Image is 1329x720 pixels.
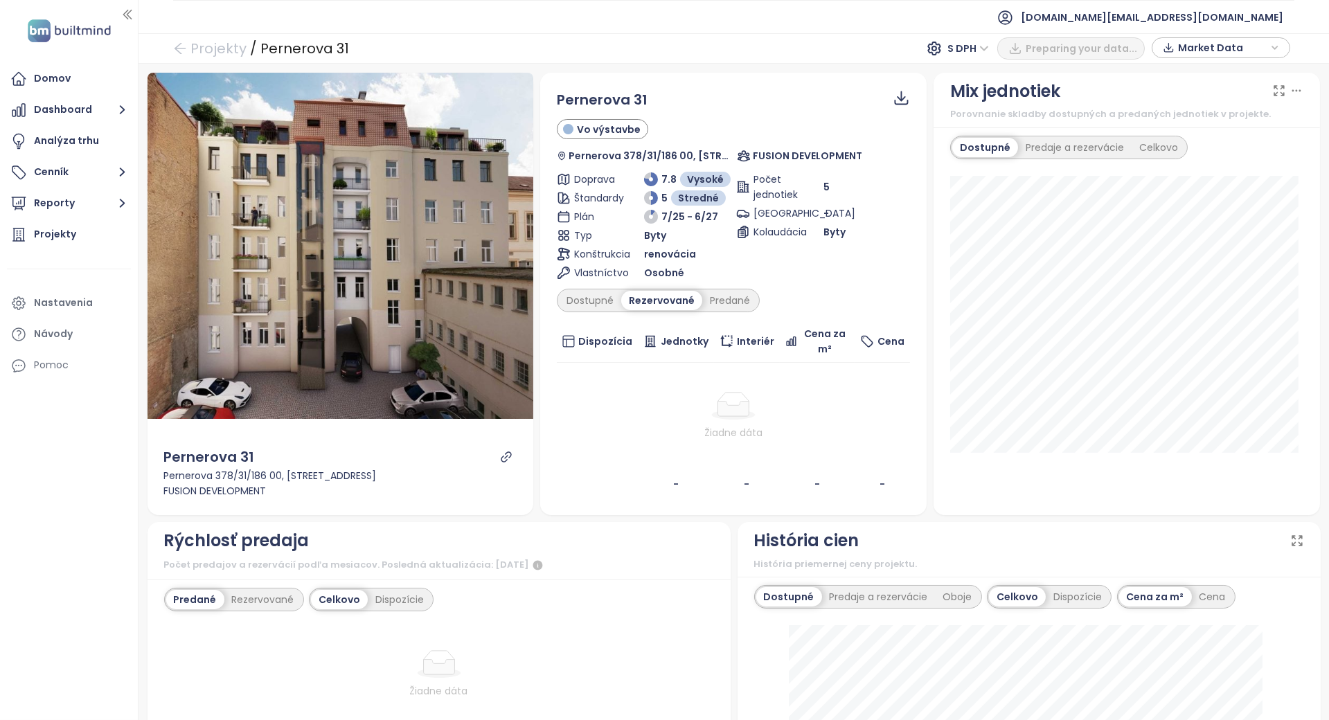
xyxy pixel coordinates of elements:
span: - [823,206,829,220]
span: Plán [574,209,618,224]
a: Návody [7,321,131,348]
div: Projekty [34,226,76,243]
span: renovácia [644,246,696,262]
div: Celkovo [989,587,1046,606]
div: Návody [34,325,73,343]
div: Dispozície [1046,587,1109,606]
div: Predaje a rezervácie [822,587,936,606]
div: Dispozície [368,590,431,609]
span: Typ [574,228,618,243]
button: Preparing your data... [997,37,1145,60]
div: Pomoc [7,352,131,379]
div: / [250,36,257,61]
b: - [814,477,820,491]
span: Stredné [678,190,719,206]
span: Konštrukcia [574,246,618,262]
span: Preparing your data... [1026,41,1137,56]
span: Interiér [737,334,774,349]
div: Cena za m² [1119,587,1192,606]
div: Počet predajov a rezervácií podľa mesiacov. Posledná aktualizácia: [DATE] [164,557,714,574]
span: Vysoké [687,172,724,187]
div: Žiadne dáta [204,683,674,699]
span: 5 [661,190,668,206]
div: Mix jednotiek [950,78,1060,105]
span: Cena [877,334,904,349]
div: Dostupné [756,587,822,606]
div: Rezervované [224,590,302,609]
span: Pernerova 31 [557,90,648,109]
span: Vo výstavbe [577,122,641,137]
span: arrow-left [173,42,187,55]
div: Predané [702,291,758,310]
img: logo [24,17,115,45]
div: Pernerova 31 [164,447,255,468]
span: 7.8 [661,172,677,187]
b: - [880,477,885,491]
a: link [500,451,512,463]
div: Rezervované [621,291,702,310]
span: Cena za m² [801,326,850,357]
div: Pomoc [34,357,69,374]
div: button [1159,37,1283,58]
div: Analýza trhu [34,132,99,150]
a: Analýza trhu [7,127,131,155]
div: História priemernej ceny projektu. [754,557,1304,571]
div: Dostupné [559,291,621,310]
span: Kolaudácia [753,224,797,240]
div: Predaje a rezervácie [1018,138,1132,157]
span: S DPH [947,38,989,59]
span: Počet jednotiek [753,172,797,202]
div: Celkovo [1132,138,1186,157]
span: Štandardy [574,190,618,206]
span: Market Data [1178,37,1267,58]
span: Jednotky [661,334,708,349]
span: Byty [644,228,666,243]
div: Rýchlosť predaja [164,528,310,554]
span: FUSION DEVELOPMENT [753,148,862,163]
span: [GEOGRAPHIC_DATA] [753,206,797,221]
a: Domov [7,65,131,93]
div: Predané [166,590,224,609]
div: FUSION DEVELOPMENT [164,483,517,498]
div: Nastavenia [34,294,93,312]
span: Osobné [644,265,684,280]
div: Oboje [936,587,980,606]
div: Žiadne dáta [562,425,904,440]
a: Projekty [7,221,131,249]
div: Domov [34,70,71,87]
a: arrow-left Projekty [173,36,247,61]
span: 5 [823,179,830,195]
span: Doprava [574,172,618,187]
div: Pernerova 31 [260,36,349,61]
div: Porovnanie skladby dostupných a predaných jednotiek v projekte. [950,107,1303,121]
button: Cenník [7,159,131,186]
div: Celkovo [311,590,368,609]
button: Reporty [7,190,131,217]
span: Dispozícia [578,334,632,349]
span: 7/25 - 6/27 [661,209,718,224]
span: Byty [823,224,846,240]
div: Dostupné [952,138,1018,157]
a: Nastavenia [7,289,131,317]
b: - [673,477,679,491]
span: Pernerova 378/31/186 00, [STREET_ADDRESS] [569,148,730,163]
div: Cena [1192,587,1233,606]
b: - [744,477,749,491]
span: [DOMAIN_NAME][EMAIL_ADDRESS][DOMAIN_NAME] [1021,1,1283,34]
div: História cien [754,528,859,554]
button: Dashboard [7,96,131,124]
span: Vlastníctvo [574,265,618,280]
div: Pernerova 378/31/186 00, [STREET_ADDRESS] [164,468,517,483]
